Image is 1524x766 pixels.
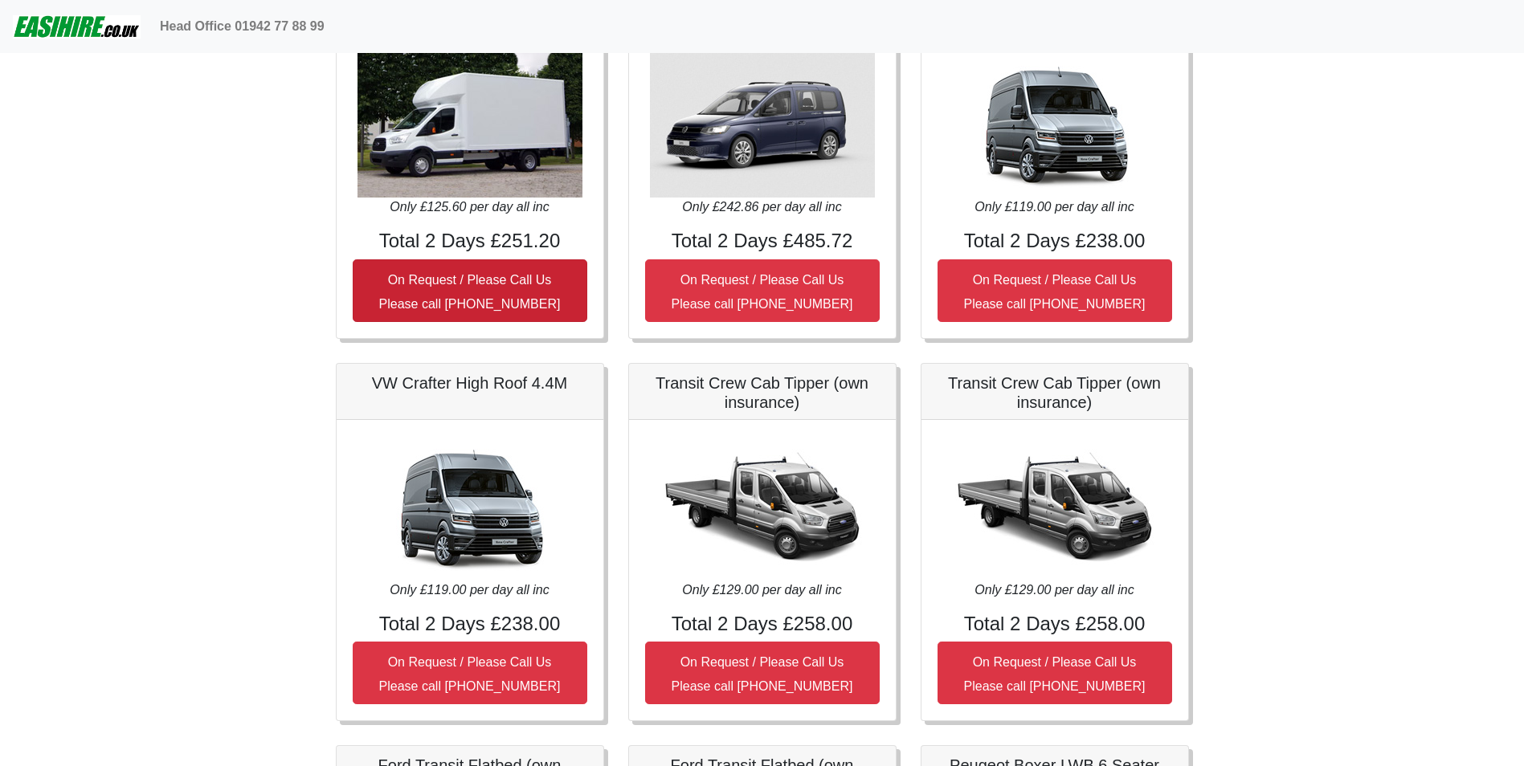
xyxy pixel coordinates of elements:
[358,53,582,198] img: Ford Transit Luton
[964,655,1146,693] small: On Request / Please Call Us Please call [PHONE_NUMBER]
[353,373,587,393] h5: VW Crafter High Roof 4.4M
[645,613,880,636] h4: Total 2 Days £258.00
[938,230,1172,253] h4: Total 2 Days £238.00
[13,10,141,43] img: easihire_logo_small.png
[974,200,1134,214] i: Only £119.00 per day all inc
[379,655,561,693] small: On Request / Please Call Us Please call [PHONE_NUMBER]
[938,373,1172,412] h5: Transit Crew Cab Tipper (own insurance)
[942,53,1167,198] img: VW Crafter High Roof 4.4M
[153,10,331,43] a: Head Office 01942 77 88 99
[650,53,875,198] img: VW Caddy California Maxi
[353,613,587,636] h4: Total 2 Days £238.00
[942,436,1167,581] img: Transit Crew Cab Tipper (own insurance)
[645,373,880,412] h5: Transit Crew Cab Tipper (own insurance)
[672,655,853,693] small: On Request / Please Call Us Please call [PHONE_NUMBER]
[938,259,1172,322] button: On Request / Please Call UsPlease call [PHONE_NUMBER]
[379,273,561,311] small: On Request / Please Call Us Please call [PHONE_NUMBER]
[964,273,1146,311] small: On Request / Please Call Us Please call [PHONE_NUMBER]
[160,19,325,33] b: Head Office 01942 77 88 99
[650,436,875,581] img: Transit Crew Cab Tipper (own insurance)
[353,230,587,253] h4: Total 2 Days £251.20
[358,436,582,581] img: VW Crafter High Roof 4.4M
[390,200,549,214] i: Only £125.60 per day all inc
[645,642,880,704] button: On Request / Please Call UsPlease call [PHONE_NUMBER]
[682,583,841,597] i: Only £129.00 per day all inc
[682,200,841,214] i: Only £242.86 per day all inc
[938,613,1172,636] h4: Total 2 Days £258.00
[645,259,880,322] button: On Request / Please Call UsPlease call [PHONE_NUMBER]
[672,273,853,311] small: On Request / Please Call Us Please call [PHONE_NUMBER]
[353,259,587,322] button: On Request / Please Call UsPlease call [PHONE_NUMBER]
[938,642,1172,704] button: On Request / Please Call UsPlease call [PHONE_NUMBER]
[390,583,549,597] i: Only £119.00 per day all inc
[645,230,880,253] h4: Total 2 Days £485.72
[974,583,1134,597] i: Only £129.00 per day all inc
[353,642,587,704] button: On Request / Please Call UsPlease call [PHONE_NUMBER]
